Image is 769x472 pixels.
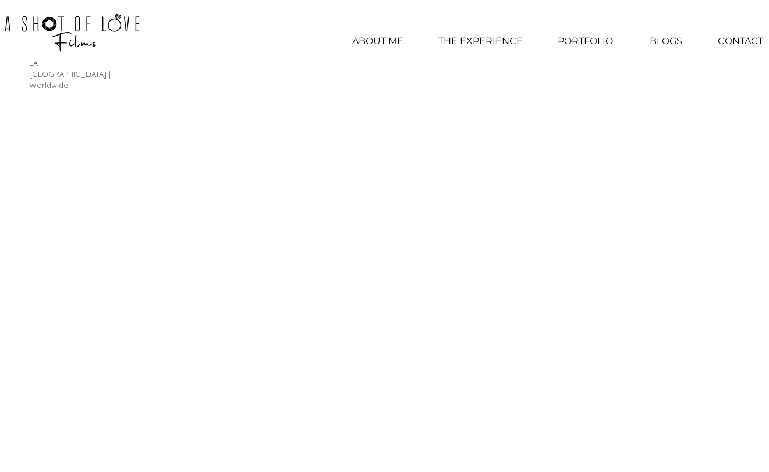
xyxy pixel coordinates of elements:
div: PORTFOLIO [540,27,632,56]
a: BLOGS [632,27,700,56]
span: LA | [GEOGRAPHIC_DATA] | Worldwide [29,58,111,90]
p: THE EXPERIENCE [433,27,529,56]
p: BLOGS [644,27,688,56]
p: ABOUT ME [346,27,409,56]
a: THE EXPERIENCE [421,27,540,56]
p: CONTACT [712,27,769,56]
p: PORTFOLIO [552,27,619,56]
a: ABOUT ME [334,27,421,56]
